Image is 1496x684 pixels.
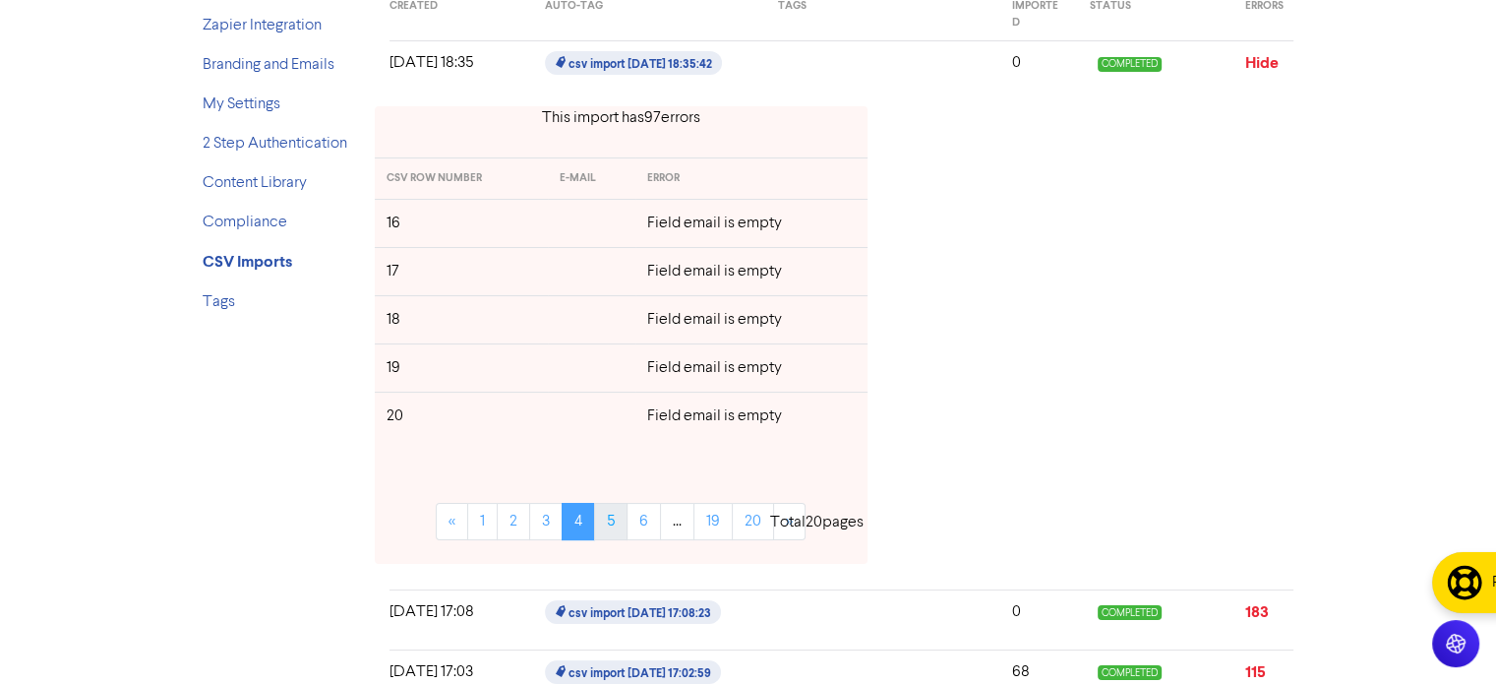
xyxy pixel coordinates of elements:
[529,503,563,540] a: Page 3
[1398,590,1496,684] iframe: Chat Widget
[635,295,867,343] td: Field email is empty
[203,215,287,230] a: Compliance
[375,106,868,130] div: This import has 97 error s
[732,503,774,540] a: Page 20
[436,503,468,540] a: «
[635,199,867,247] td: Field email is empty
[203,252,292,272] strong: CSV Imports
[203,57,334,73] a: Branding and Emails
[203,96,280,112] a: My Settings
[1098,57,1162,72] span: COMPLETED
[635,158,867,200] th: ERROR
[635,343,867,392] td: Field email is empty
[635,392,867,440] td: Field email is empty
[545,600,721,624] span: csv import [DATE] 17:08:23
[545,665,725,681] a: csv import [DATE] 17:02:59
[375,199,549,247] td: 16
[1012,660,1060,684] p: 68
[562,503,595,540] a: Page 4 is your current page
[203,18,322,33] a: Zapier Integration
[203,294,235,310] a: Tags
[545,660,721,684] span: csv import [DATE] 17:02:59
[203,255,292,271] a: CSV Imports
[375,600,530,640] div: [DATE] 17:08
[375,51,530,91] div: [DATE] 18:35
[1245,602,1269,622] a: 183
[627,503,661,540] a: Page 6
[635,247,867,295] td: Field email is empty
[467,503,498,540] a: Page 1
[375,158,549,200] th: CSV ROW NUMBER
[1012,51,1060,75] p: 0
[594,503,628,540] a: Page 5
[1245,662,1266,682] a: 115
[1245,53,1279,73] a: Hide
[203,175,307,191] a: Content Library
[375,295,549,343] td: 18
[545,605,725,621] a: csv import [DATE] 17:08:23
[375,392,549,440] td: 20
[375,343,549,392] td: 19
[693,503,733,540] a: Page 19
[548,158,635,200] th: E-MAIL
[545,51,722,75] span: csv import [DATE] 18:35:42
[375,247,549,295] td: 17
[545,56,726,72] a: csv import [DATE] 18:35:42
[770,511,864,534] p: Total 20 pages
[1098,605,1162,620] span: COMPLETED
[1098,665,1162,680] span: COMPLETED
[203,136,347,152] a: 2 Step Authentication
[1012,600,1060,624] p: 0
[497,503,530,540] a: Page 2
